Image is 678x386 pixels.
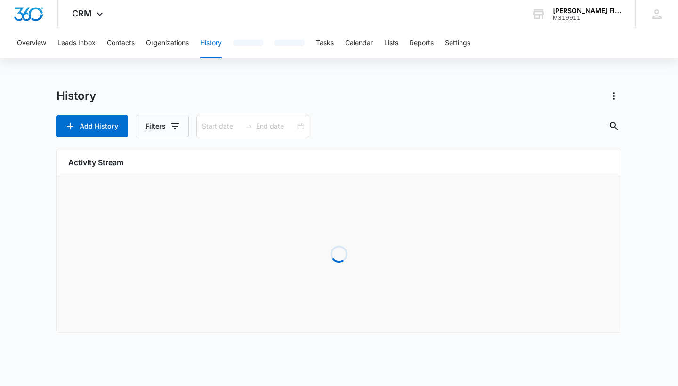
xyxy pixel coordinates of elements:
button: History [200,28,222,58]
input: Start date [202,121,241,131]
button: Contacts [107,28,135,58]
div: account name [553,7,621,15]
button: Add History [56,115,128,137]
button: Organizations [146,28,189,58]
button: Leads Inbox [57,28,96,58]
span: to [245,122,252,130]
div: account id [553,15,621,21]
span: CRM [72,8,92,18]
h1: History [56,89,96,103]
button: Calendar [345,28,373,58]
button: Lists [384,28,398,58]
button: Actions [606,88,621,104]
button: Overview [17,28,46,58]
input: End date [256,121,295,131]
button: Search [606,119,621,134]
button: Settings [445,28,470,58]
h6: Activity Stream [68,157,610,168]
button: Tasks [316,28,334,58]
span: swap-right [245,122,252,130]
button: Filters [136,115,189,137]
button: Reports [410,28,434,58]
